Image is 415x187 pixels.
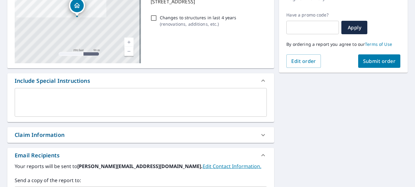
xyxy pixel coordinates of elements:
[358,54,401,68] button: Submit order
[15,177,267,184] label: Send a copy of the report to:
[286,42,400,47] p: By ordering a report you agree to our
[124,47,134,56] a: Current Level 17, Zoom Out
[160,21,237,27] p: ( renovations, additions, etc. )
[15,131,64,139] div: Claim Information
[341,21,367,34] button: Apply
[7,148,274,163] div: Email Recipients
[363,58,396,64] span: Submit order
[15,151,60,159] div: Email Recipients
[286,54,321,68] button: Edit order
[15,163,267,170] label: Your reports will be sent to
[160,14,237,21] p: Changes to structures in last 4 years
[346,24,362,31] span: Apply
[203,163,261,170] a: EditContactInfo
[286,12,339,18] label: Have a promo code?
[365,41,392,47] a: Terms of Use
[7,127,274,143] div: Claim Information
[291,58,316,64] span: Edit order
[77,163,203,170] b: [PERSON_NAME][EMAIL_ADDRESS][DOMAIN_NAME].
[7,73,274,88] div: Include Special Instructions
[124,38,134,47] a: Current Level 17, Zoom In
[15,77,90,85] div: Include Special Instructions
